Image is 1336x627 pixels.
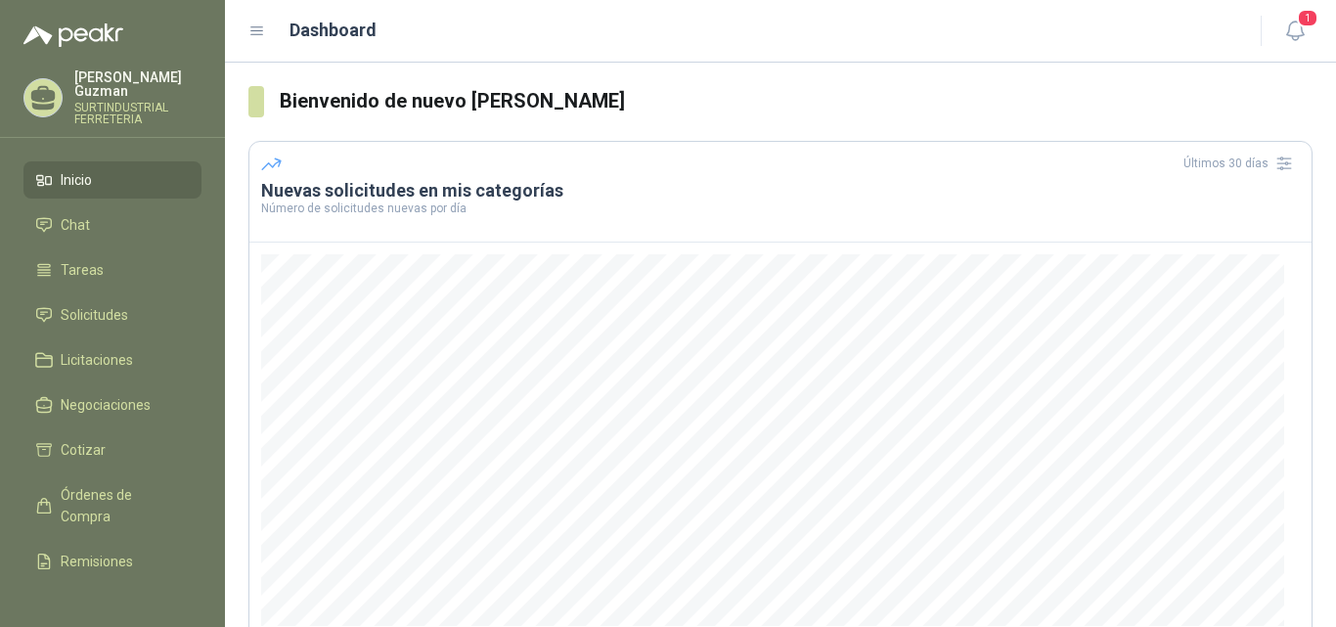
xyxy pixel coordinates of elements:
[23,341,201,379] a: Licitaciones
[61,484,183,527] span: Órdenes de Compra
[61,259,104,281] span: Tareas
[1183,148,1300,179] div: Últimos 30 días
[23,251,201,289] a: Tareas
[61,551,133,572] span: Remisiones
[23,476,201,535] a: Órdenes de Compra
[61,439,106,461] span: Cotizar
[23,386,201,424] a: Negociaciones
[1277,14,1313,49] button: 1
[23,543,201,580] a: Remisiones
[23,161,201,199] a: Inicio
[289,17,377,44] h1: Dashboard
[23,431,201,469] a: Cotizar
[280,86,1313,116] h3: Bienvenido de nuevo [PERSON_NAME]
[61,349,133,371] span: Licitaciones
[61,214,90,236] span: Chat
[1297,9,1318,27] span: 1
[74,102,201,125] p: SURTINDUSTRIAL FERRETERIA
[61,394,151,416] span: Negociaciones
[61,169,92,191] span: Inicio
[74,70,201,98] p: [PERSON_NAME] Guzman
[23,23,123,47] img: Logo peakr
[23,296,201,334] a: Solicitudes
[261,179,1300,202] h3: Nuevas solicitudes en mis categorías
[61,304,128,326] span: Solicitudes
[23,206,201,244] a: Chat
[261,202,1300,214] p: Número de solicitudes nuevas por día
